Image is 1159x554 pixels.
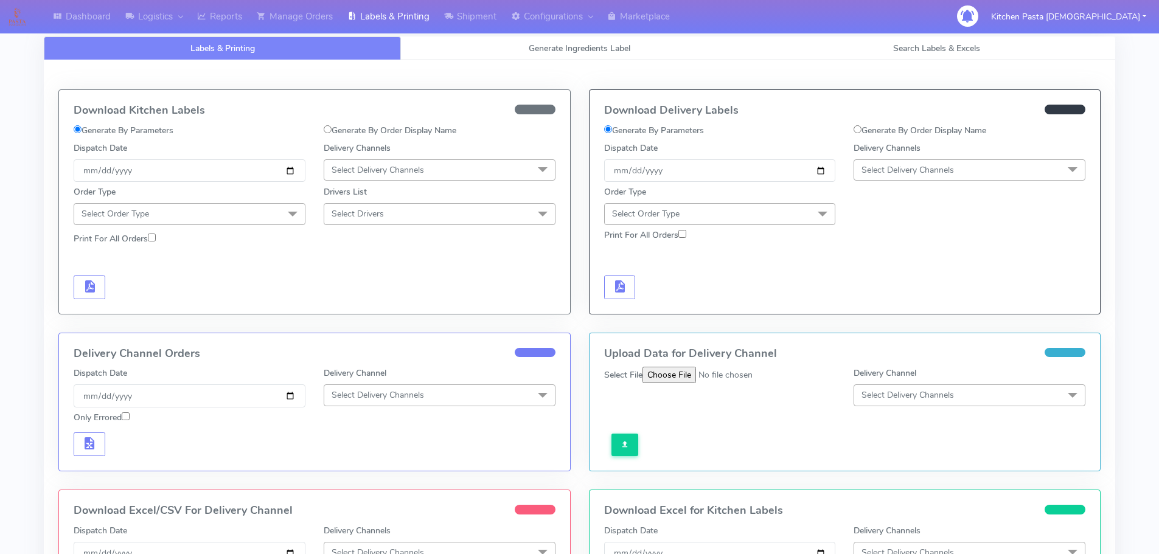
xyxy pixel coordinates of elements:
label: Delivery Channels [854,524,921,537]
span: Select Delivery Channels [861,164,954,176]
label: Delivery Channel [324,367,386,379]
span: Labels & Printing [190,43,255,54]
span: Select Delivery Channels [332,164,424,176]
label: Select File [604,369,642,381]
span: Select Drivers [332,208,384,220]
input: Generate By Order Display Name [324,125,332,133]
span: Search Labels & Excels [893,43,980,54]
label: Order Type [604,185,646,198]
label: Delivery Channels [324,524,391,537]
span: Select Delivery Channels [861,389,954,401]
h4: Delivery Channel Orders [74,348,555,360]
input: Generate By Parameters [74,125,82,133]
input: Generate By Parameters [604,125,612,133]
label: Dispatch Date [604,524,658,537]
span: Generate Ingredients Label [529,43,630,54]
h4: Download Excel/CSV For Delivery Channel [74,505,555,517]
label: Print For All Orders [604,229,686,241]
label: Dispatch Date [74,367,127,379]
label: Generate By Order Display Name [854,124,986,137]
label: Delivery Channels [854,142,921,154]
span: Select Delivery Channels [332,389,424,401]
input: Print For All Orders [148,234,156,241]
label: Drivers List [324,185,367,198]
input: Print For All Orders [678,230,686,238]
label: Generate By Order Display Name [324,124,456,137]
label: Dispatch Date [604,142,658,154]
ul: Tabs [44,36,1115,60]
span: Select Order Type [612,208,680,220]
h4: Upload Data for Delivery Channel [604,348,1086,360]
input: Only Errored [122,412,130,420]
label: Generate By Parameters [74,124,173,137]
label: Order Type [74,185,116,198]
label: Print For All Orders [74,232,156,245]
label: Generate By Parameters [604,124,704,137]
label: Delivery Channels [324,142,391,154]
button: Kitchen Pasta [DEMOGRAPHIC_DATA] [982,4,1155,29]
label: Dispatch Date [74,524,127,537]
h4: Download Excel for Kitchen Labels [604,505,1086,517]
h4: Download Delivery Labels [604,105,1086,117]
label: Only Errored [74,411,130,424]
h4: Download Kitchen Labels [74,105,555,117]
label: Delivery Channel [854,367,916,379]
input: Generate By Order Display Name [854,125,861,133]
label: Dispatch Date [74,142,127,154]
span: Select Order Type [82,208,149,220]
